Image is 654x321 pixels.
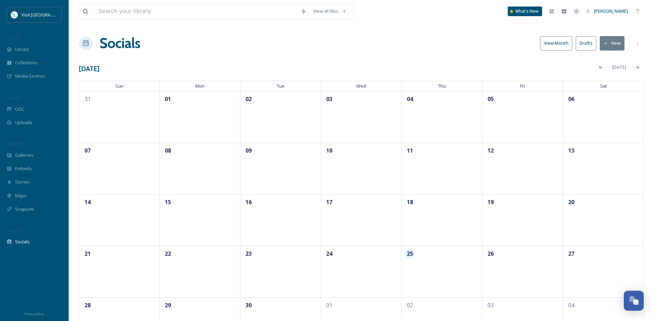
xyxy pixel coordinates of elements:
[609,60,630,74] div: [DATE]
[163,197,173,207] span: 15
[566,249,576,258] span: 27
[83,94,92,104] span: 31
[324,300,334,310] span: 01
[15,206,34,212] span: SnapLink
[83,300,92,310] span: 28
[486,249,495,258] span: 26
[21,11,74,18] span: Visit [GEOGRAPHIC_DATA]
[163,94,173,104] span: 01
[576,36,600,50] a: Drafts
[15,179,30,185] span: Stories
[100,33,140,54] a: Socials
[310,4,350,18] a: View all files
[566,146,576,155] span: 13
[15,59,38,66] span: Collections
[15,239,30,245] span: Socials
[24,312,44,316] span: Privacy Policy
[563,81,644,91] span: Sat
[7,141,23,146] span: WIDGETS
[79,81,160,91] span: Sun
[624,291,644,311] button: Open Chat
[15,165,32,172] span: Embeds
[486,300,495,310] span: 03
[540,36,572,50] button: View:Month
[576,36,596,50] button: Drafts
[486,197,495,207] span: 19
[163,300,173,310] span: 29
[7,95,22,100] span: COLLECT
[244,197,253,207] span: 16
[566,197,576,207] span: 20
[83,249,92,258] span: 21
[324,146,334,155] span: 10
[244,94,253,104] span: 02
[600,36,624,50] button: New
[566,94,576,104] span: 06
[583,4,631,18] a: [PERSON_NAME]
[7,228,21,233] span: SOCIALS
[594,8,628,14] span: [PERSON_NAME]
[405,249,415,258] span: 25
[95,4,297,19] input: Search your library
[324,249,334,258] span: 24
[160,81,240,91] span: Mon
[79,64,100,74] h3: [DATE]
[11,11,18,18] img: download.jpeg
[163,249,173,258] span: 22
[244,249,253,258] span: 23
[402,81,482,91] span: Thu
[24,309,44,318] a: Privacy Policy
[482,81,563,91] span: Fri
[15,106,24,112] span: UGC
[15,152,34,158] span: Galleries
[486,94,495,104] span: 05
[15,46,29,53] span: Library
[324,197,334,207] span: 17
[15,119,32,126] span: Uploads
[7,35,19,41] span: MEDIA
[163,146,173,155] span: 08
[15,192,26,199] span: Maps
[566,300,576,310] span: 04
[244,300,253,310] span: 30
[83,197,92,207] span: 14
[405,146,415,155] span: 11
[405,94,415,104] span: 04
[324,94,334,104] span: 03
[508,7,542,16] a: What's New
[321,81,402,91] span: Wed
[244,146,253,155] span: 09
[240,81,321,91] span: Tue
[83,146,92,155] span: 07
[405,197,415,207] span: 18
[15,73,45,79] span: Media Centres
[486,146,495,155] span: 12
[405,300,415,310] span: 02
